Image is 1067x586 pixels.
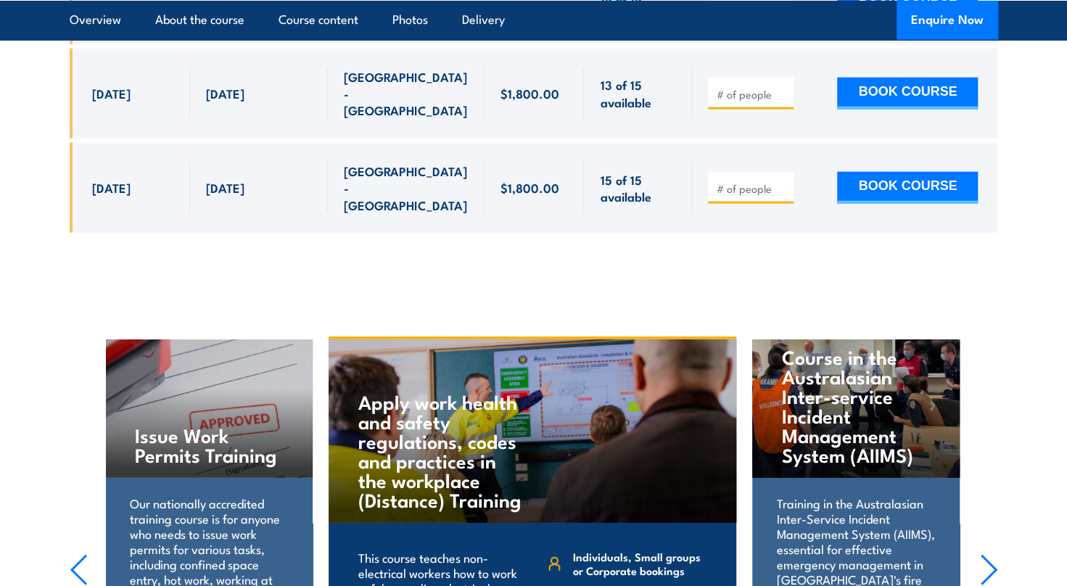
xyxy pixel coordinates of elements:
button: BOOK COURSE [837,172,978,204]
span: [DATE] [206,85,244,102]
span: [GEOGRAPHIC_DATA] - [GEOGRAPHIC_DATA] [344,68,469,119]
span: [DATE] [92,179,131,196]
span: [DATE] [206,179,244,196]
span: [DATE] [92,85,131,102]
span: $1,800.00 [500,85,559,102]
h4: Issue Work Permits Training [135,425,283,464]
input: # of people [716,181,788,196]
span: Individuals, Small groups or Corporate bookings [573,550,706,577]
span: 15 of 15 available [600,171,676,205]
button: BOOK COURSE [837,78,978,110]
h4: Apply work health and safety regulations, codes and practices in the workplace (Distance) Training [358,392,529,509]
h4: Course in the Australasian Inter-service Incident Management System (AIIMS) [782,347,930,464]
span: [GEOGRAPHIC_DATA] - [GEOGRAPHIC_DATA] [344,162,469,213]
span: 13 of 15 available [600,76,676,110]
input: # of people [716,87,788,102]
span: $1,800.00 [500,179,559,196]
